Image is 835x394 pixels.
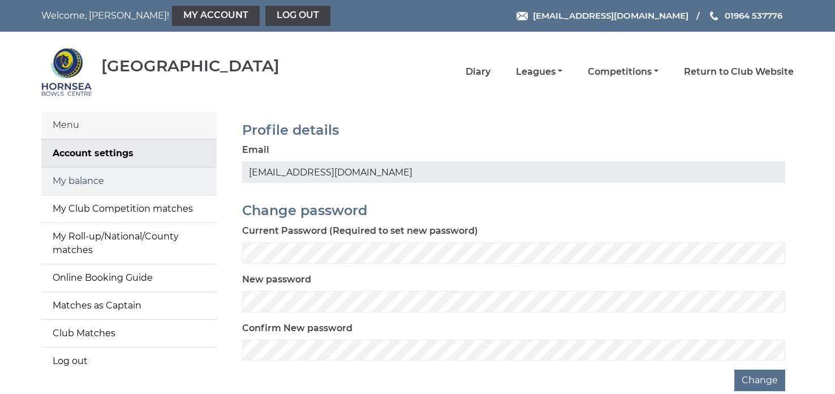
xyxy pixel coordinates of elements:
a: Phone us 01964 537776 [708,9,782,22]
span: 01964 537776 [725,10,782,21]
label: Current Password (Required to set new password) [242,224,478,238]
a: Leagues [516,66,562,78]
label: Confirm New password [242,322,352,335]
h2: Change password [242,203,785,218]
div: Menu [41,112,217,139]
a: My balance [41,168,217,195]
span: [EMAIL_ADDRESS][DOMAIN_NAME] [533,10,688,21]
a: Online Booking Guide [41,264,217,292]
a: Matches as Captain [41,292,217,319]
a: My Roll-up/National/County matches [41,223,217,264]
img: Email [517,12,528,20]
a: My Club Competition matches [41,195,217,222]
button: Change [734,370,785,391]
nav: Welcome, [PERSON_NAME]! [41,6,345,26]
a: Competitions [588,66,658,78]
img: Phone us [710,11,718,20]
a: My Account [172,6,260,26]
a: Account settings [41,140,217,167]
h2: Profile details [242,123,785,138]
a: Return to Club Website [684,66,794,78]
a: Club Matches [41,320,217,347]
a: Log out [41,348,217,375]
img: Hornsea Bowls Centre [41,46,92,97]
a: Email [EMAIL_ADDRESS][DOMAIN_NAME] [517,9,688,22]
label: Email [242,143,269,157]
div: [GEOGRAPHIC_DATA] [101,57,279,75]
a: Diary [466,66,490,78]
a: Log out [265,6,330,26]
label: New password [242,273,311,286]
